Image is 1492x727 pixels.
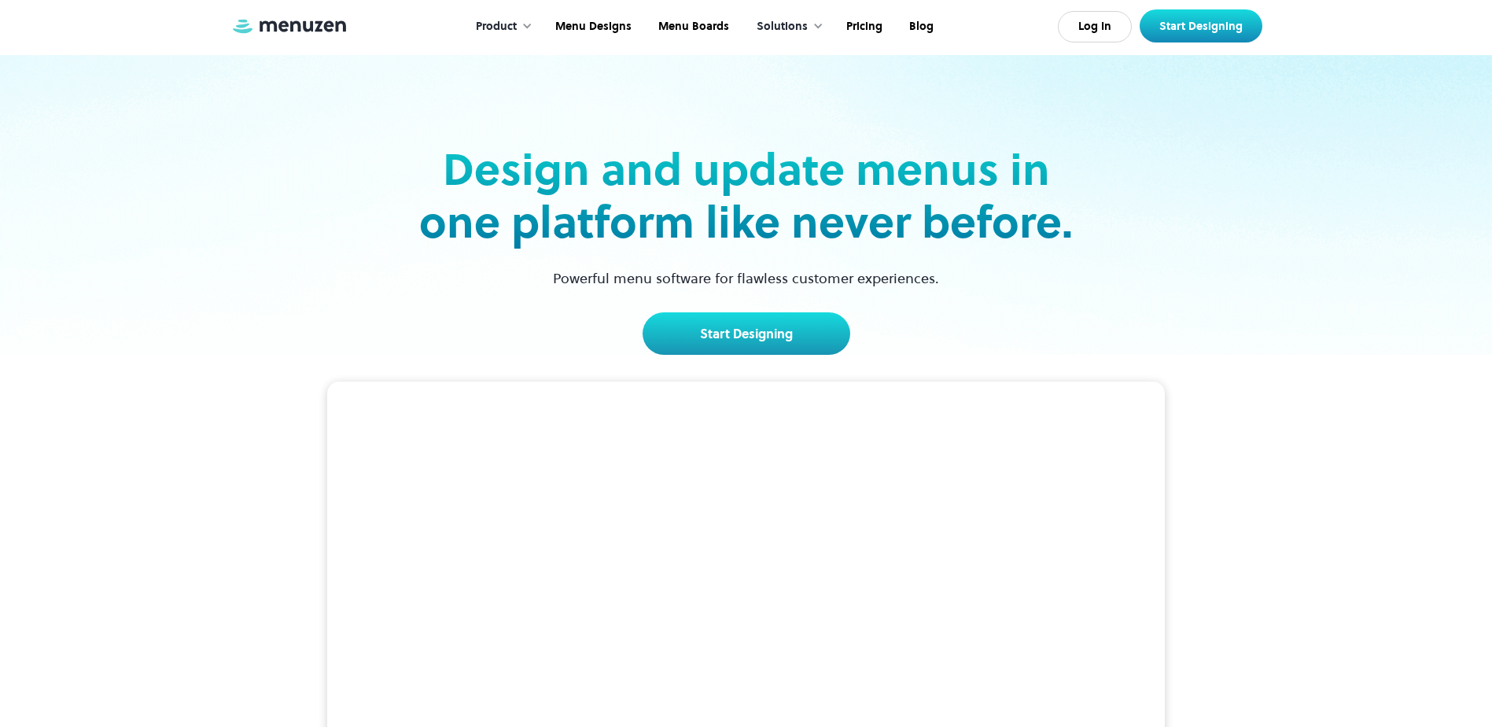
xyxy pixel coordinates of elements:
[460,2,540,51] div: Product
[741,2,831,51] div: Solutions
[643,2,741,51] a: Menu Boards
[1140,9,1262,42] a: Start Designing
[831,2,894,51] a: Pricing
[643,312,850,355] a: Start Designing
[540,2,643,51] a: Menu Designs
[476,18,517,35] div: Product
[533,268,959,289] p: Powerful menu software for flawless customer experiences.
[894,2,945,51] a: Blog
[1058,11,1132,42] a: Log In
[414,143,1078,249] h2: Design and update menus in one platform like never before.
[757,18,808,35] div: Solutions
